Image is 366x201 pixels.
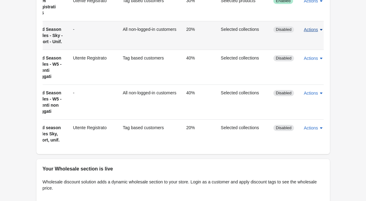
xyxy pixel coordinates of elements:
button: Actions [301,122,327,133]
td: 20% [181,21,216,50]
td: 20% [181,119,216,148]
td: Utente Registrato [68,119,118,148]
span: Mid Season Sales - Sky - Sport - Unif. [37,27,63,44]
button: Actions [301,53,327,64]
span: Actions [304,125,318,130]
span: Mid Season Sales - W5 - Utenti loggati [37,55,62,79]
td: - [68,84,118,119]
span: Actions [304,56,318,61]
td: - [68,21,118,50]
td: All non-logged-in customers [118,84,181,119]
td: Selected collections [216,84,268,119]
td: 40% [181,50,216,84]
button: Actions [301,24,327,35]
td: Selected collections [216,50,268,84]
td: 40% [181,84,216,119]
td: Utente Registrato [68,50,118,84]
td: Tag based customers [118,50,181,84]
span: Disabled [276,125,292,130]
span: Mid Season Sales - W5 - Utenti non loggati [37,90,62,114]
span: Mid season sales Sky, sport, unif. [37,125,61,142]
td: Selected collections [216,119,268,148]
td: Tag based customers [118,119,181,148]
span: Actions [304,27,318,32]
span: Actions [304,91,318,96]
td: Selected collections [216,21,268,50]
span: Disabled [276,27,292,32]
span: Wholesale discount solution adds a dynamic wholesale section to your store. Login as a customer a... [43,179,317,191]
h2: Your Wholesale section is live [43,165,324,173]
button: Actions [301,88,327,99]
span: Disabled [276,91,292,96]
span: Disabled [276,56,292,61]
td: All non-logged-in customers [118,21,181,50]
